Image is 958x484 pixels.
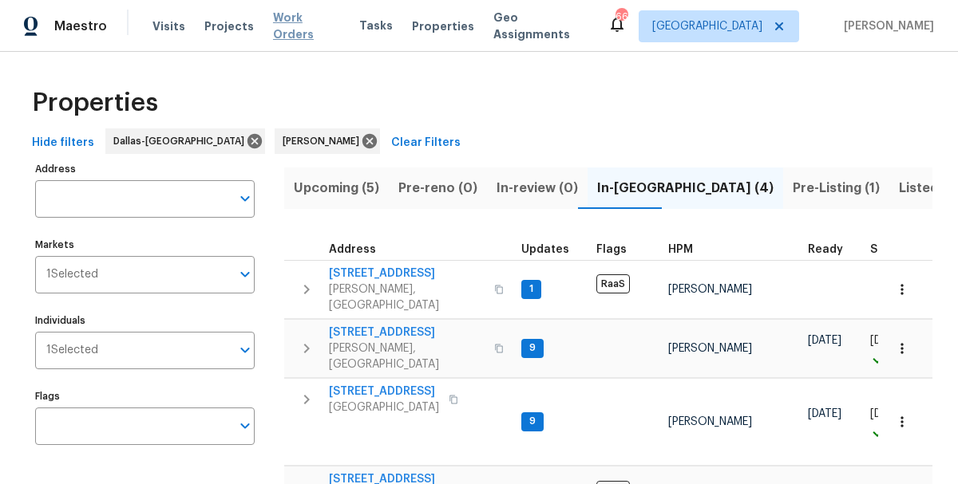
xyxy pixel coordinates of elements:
div: 66 [616,10,627,24]
span: [DATE] [808,408,841,419]
span: Maestro [54,17,107,36]
span: [STREET_ADDRESS] [329,266,485,281]
span: Flags [596,244,627,255]
span: [GEOGRAPHIC_DATA] [329,399,439,415]
span: [DATE] [808,335,841,346]
span: [GEOGRAPHIC_DATA] [652,18,762,34]
span: 9 [523,341,542,355]
span: 1 Selected [46,344,98,357]
span: Work Orders [273,10,340,43]
span: [STREET_ADDRESS] [329,325,485,340]
span: Hide filters [32,133,94,153]
span: [PERSON_NAME] [668,284,752,295]
span: 1 [523,282,540,296]
button: Open [234,187,256,210]
span: [PERSON_NAME] [668,343,752,354]
span: Dallas-[GEOGRAPHIC_DATA] [113,134,251,148]
div: Actual renovation start date [870,244,913,255]
span: Start [870,244,899,255]
span: In-[GEOGRAPHIC_DATA] (4) [597,177,774,199]
label: Markets [35,240,255,250]
span: Visits [152,18,185,35]
label: Flags [35,392,255,401]
span: Updates [521,244,569,255]
span: Pre-Listing (1) [793,177,880,199]
span: 1 Selected [46,268,98,281]
button: Open [234,415,256,437]
button: Open [234,263,256,285]
span: RaaS [596,274,630,293]
label: Address [35,164,255,174]
span: Pre-reno (0) [398,177,477,199]
span: Properties [32,84,158,122]
span: [PERSON_NAME] [668,416,752,427]
span: In-review (0) [497,177,578,199]
span: [STREET_ADDRESS] [329,384,439,399]
button: Open [234,339,256,361]
button: Hide filters [26,128,101,158]
td: Project started on time [864,319,920,377]
label: Individuals [35,316,255,325]
span: [PERSON_NAME], [GEOGRAPHIC_DATA] [329,340,485,372]
span: 9 [523,415,542,428]
span: Tasks [359,20,393,31]
span: Ready [808,244,843,255]
span: [PERSON_NAME], [GEOGRAPHIC_DATA] [329,281,485,313]
span: Address [329,244,376,255]
div: [PERSON_NAME] [275,128,380,154]
td: Project started on time [864,378,920,466]
span: Projects [204,18,254,35]
span: [DATE] [870,408,904,419]
div: Dallas-[GEOGRAPHIC_DATA] [105,128,265,154]
button: Clear Filters [385,128,467,158]
span: [PERSON_NAME] [837,18,934,35]
span: Properties [412,18,474,35]
span: Upcoming (5) [294,177,379,199]
span: [DATE] [870,335,904,346]
span: [PERSON_NAME] [283,134,366,148]
span: Clear Filters [391,133,461,153]
span: HPM [668,244,693,255]
div: Earliest renovation start date (first business day after COE or Checkout) [808,244,857,255]
span: Geo Assignments [493,10,588,43]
